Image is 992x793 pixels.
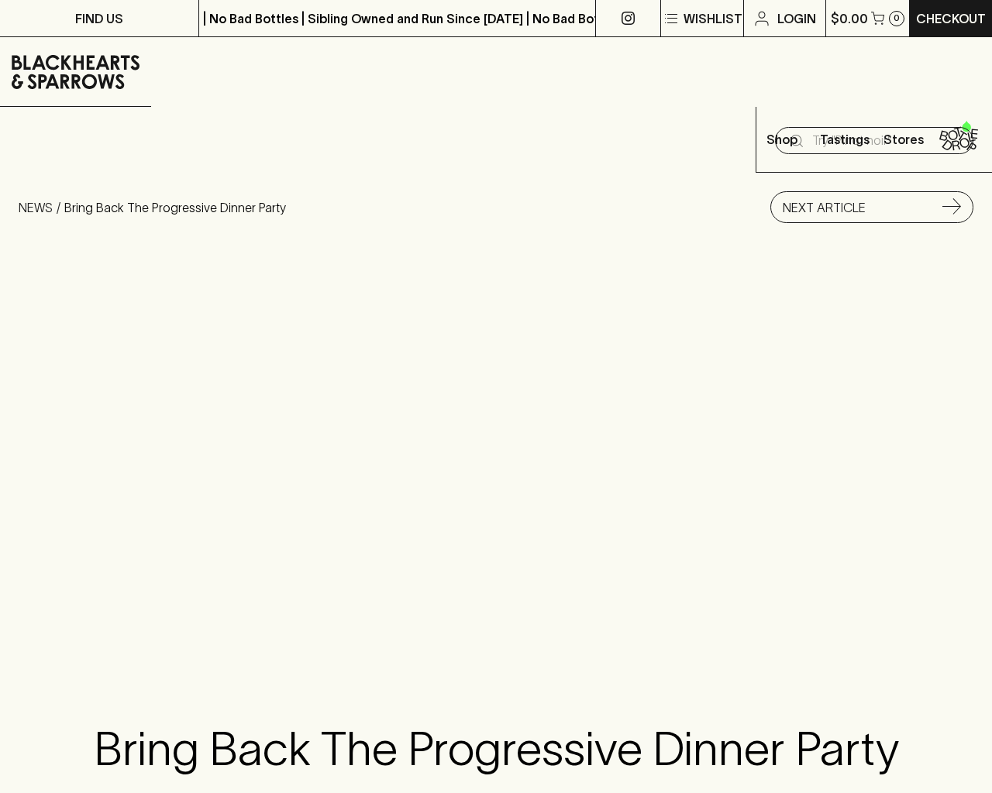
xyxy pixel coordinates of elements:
[815,107,874,172] a: Tastings
[770,191,973,223] a: NEXT ARTICLE
[831,9,868,28] p: $0.00
[766,130,797,149] p: Shop
[812,129,961,153] input: Try "Pinot noir"
[783,198,866,217] p: NEXT ARTICLE
[75,9,123,28] p: FIND US
[684,9,742,28] p: Wishlist
[874,107,933,172] a: Stores
[19,201,53,215] a: NEWS
[894,14,900,22] p: 0
[23,721,969,777] h2: Bring Back The Progressive Dinner Party
[916,9,986,28] p: Checkout
[777,9,816,28] p: Login
[756,107,815,172] button: Shop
